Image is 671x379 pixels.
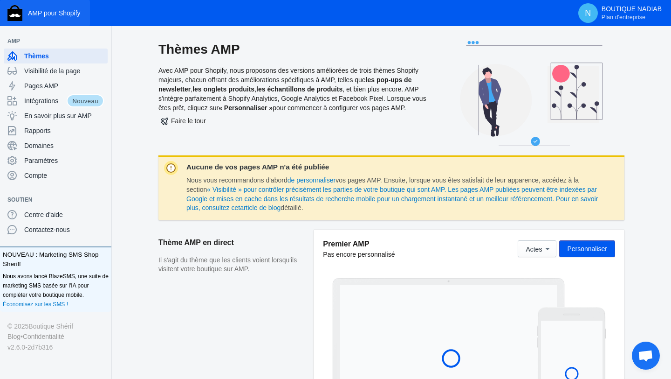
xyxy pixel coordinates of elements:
font: Centre d'aide [24,211,63,218]
font: Pages AMP [24,82,58,90]
font: Faire le tour [171,117,206,125]
font: détaillé [281,204,301,211]
a: Blog [7,331,21,342]
button: Actes [518,240,556,257]
font: v2.6.0-2d7b316 [7,344,53,351]
font: « Personnaliser » [219,104,273,112]
a: Thèmes [4,49,108,63]
font: AMP pour Shopify [28,9,81,17]
font: Plan d'entreprise [602,14,645,21]
font: pour commencer à configurer vos pages AMP. [273,104,406,112]
font: Nouveau [72,97,98,104]
a: En savoir plus sur AMP [4,108,108,123]
a: IntégrationsNouveau [4,93,108,108]
font: Personnaliser [567,245,607,253]
a: article de blog [240,204,281,211]
a: Domaines [4,138,108,153]
font: Économisez sur les SMS ! [3,301,68,308]
font: BOUTIQUE NADIAB [602,5,662,13]
font: Blog [7,333,21,340]
font: Nous vous recommandons d'abord [186,176,288,184]
a: Boutique Shérif [28,321,73,331]
a: Rapports [4,123,108,138]
font: Actes [526,246,542,253]
font: Paramètres [24,157,58,164]
font: Confidentialité [23,333,64,340]
button: Ajouter un canal de vente [95,39,110,43]
font: Nous avons lancé BlazeSMS, une suite de marketing SMS basée sur l'IA pour compléter votre boutiqu... [3,273,109,298]
font: les échantillons de produits [256,85,342,93]
a: de personnaliser [288,176,336,184]
font: AMP [7,38,20,44]
font: Aucune de vos pages AMP n'a été publiée [186,163,329,171]
font: , [191,85,192,93]
a: Confidentialité [23,331,64,342]
a: Contactez-nous [4,222,108,237]
font: les onglets produits [192,85,254,93]
font: . [301,204,303,211]
font: Thème AMP en direct [158,239,234,246]
font: Thèmes AMP [158,42,240,56]
font: Il s'agit du thème que les clients voient lorsqu'ils visitent votre boutique sur AMP. [158,256,297,273]
font: Thèmes [24,52,49,60]
font: Intégrations [24,97,58,105]
a: Paramètres [4,153,108,168]
button: Faire le tour [158,112,208,129]
font: Compte [24,172,47,179]
a: Économisez sur les SMS ! [3,300,68,309]
font: Rapports [24,127,51,134]
font: • [21,333,23,340]
a: Pages AMP [4,78,108,93]
font: Visibilité de la page [24,67,80,75]
font: N [585,8,591,18]
font: , et bien plus encore. AMP s'intègre parfaitement à Shopify Analytics, Google Analytics et Facebo... [158,85,426,112]
font: Pas encore personnalisé [323,251,395,258]
font: , [254,85,256,93]
font: Soutien [7,197,32,203]
font: Contactez-nous [24,226,70,233]
font: Domaines [24,142,54,149]
div: Ouvrir le chat [632,342,660,370]
a: Visibilité de la page [4,63,108,78]
font: vos pages AMP. Ensuite, lorsque vous êtes satisfait de leur apparence, accédez à la section [186,176,579,193]
font: NOUVEAU : Marketing SMS Shop Sheriff [3,251,99,267]
font: Premier AMP [323,240,369,248]
a: Compte [4,168,108,183]
button: Ajouter un canal de vente [95,198,110,202]
a: « Visibilité » pour contrôler précisément les parties de votre boutique qui sont AMP. Les pages A... [186,186,598,211]
font: Avec AMP pour Shopify, nous proposons des versions améliorées de trois thèmes Shopify majeurs, ch... [158,67,418,84]
img: Logo du shérif de la boutique [7,5,22,21]
font: Boutique Shérif [28,323,73,330]
font: En savoir plus sur AMP [24,112,92,119]
font: © 2025 [7,323,28,330]
button: Personnaliser [559,240,615,257]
